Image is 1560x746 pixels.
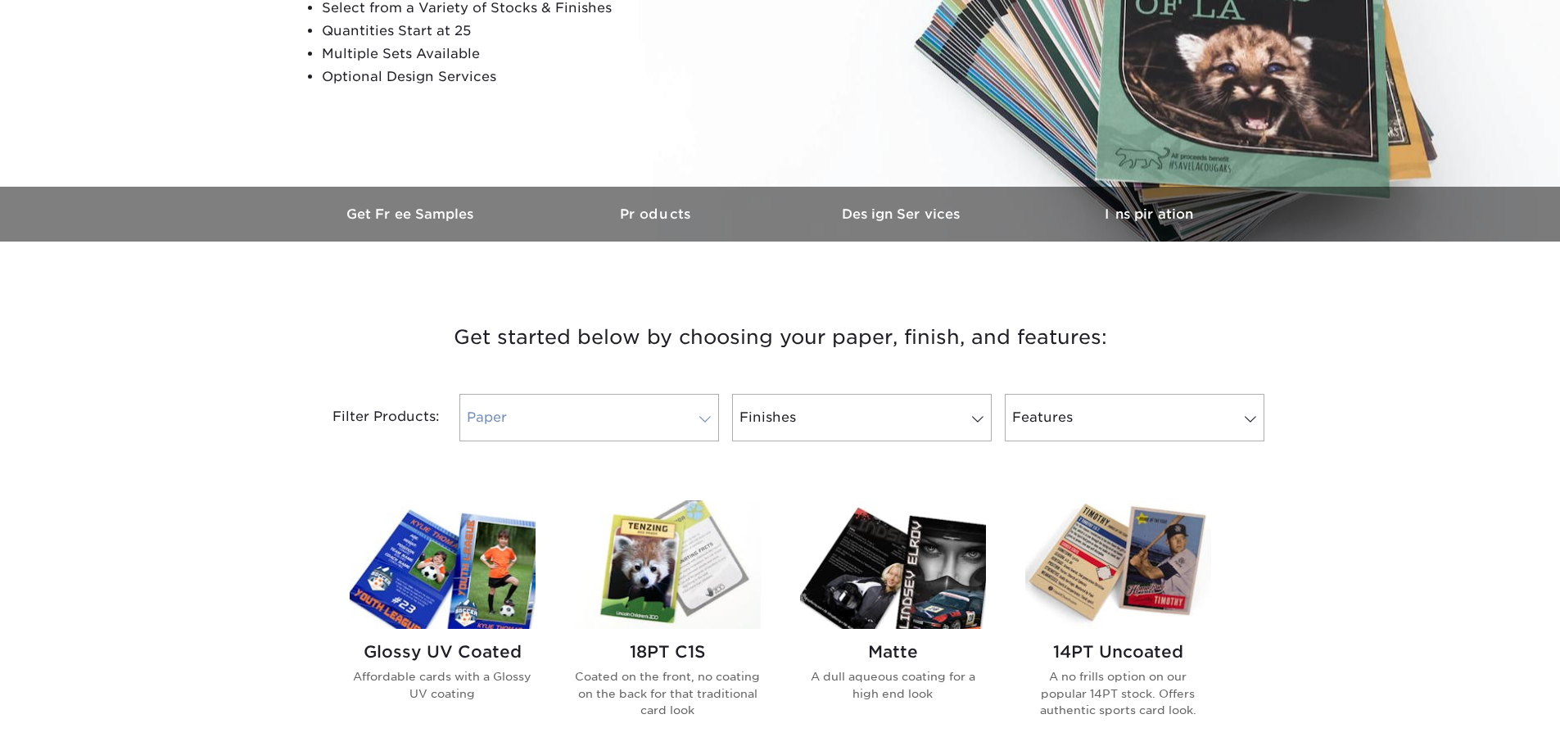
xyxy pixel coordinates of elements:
p: A no frills option on our popular 14PT stock. Offers authentic sports card look. [1025,668,1211,718]
li: Quantities Start at 25 [322,20,718,43]
img: 14PT Uncoated Trading Cards [1025,500,1211,629]
p: A dull aqueous coating for a high end look [800,668,986,702]
h3: Products [535,206,780,222]
h3: Get Free Samples [289,206,535,222]
div: Filter Products: [289,394,453,441]
h3: Get started below by choosing your paper, finish, and features: [301,301,1259,374]
a: Glossy UV Coated Trading Cards Glossy UV Coated Affordable cards with a Glossy UV coating [350,500,536,744]
img: Matte Trading Cards [800,500,986,629]
a: 14PT Uncoated Trading Cards 14PT Uncoated A no frills option on our popular 14PT stock. Offers au... [1025,500,1211,744]
p: Affordable cards with a Glossy UV coating [350,668,536,702]
h2: 14PT Uncoated [1025,642,1211,662]
a: Design Services [780,187,1026,242]
a: Get Free Samples [289,187,535,242]
a: Products [535,187,780,242]
a: Features [1005,394,1264,441]
h2: Matte [800,642,986,662]
img: 18PT C1S Trading Cards [575,500,761,629]
h2: 18PT C1S [575,642,761,662]
li: Multiple Sets Available [322,43,718,66]
a: Finishes [732,394,992,441]
img: Glossy UV Coated Trading Cards [350,500,536,629]
li: Optional Design Services [322,66,718,88]
p: Coated on the front, no coating on the back for that traditional card look [575,668,761,718]
a: Inspiration [1026,187,1272,242]
h3: Design Services [780,206,1026,222]
h2: Glossy UV Coated [350,642,536,662]
h3: Inspiration [1026,206,1272,222]
a: Matte Trading Cards Matte A dull aqueous coating for a high end look [800,500,986,744]
a: 18PT C1S Trading Cards 18PT C1S Coated on the front, no coating on the back for that traditional ... [575,500,761,744]
a: Paper [459,394,719,441]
